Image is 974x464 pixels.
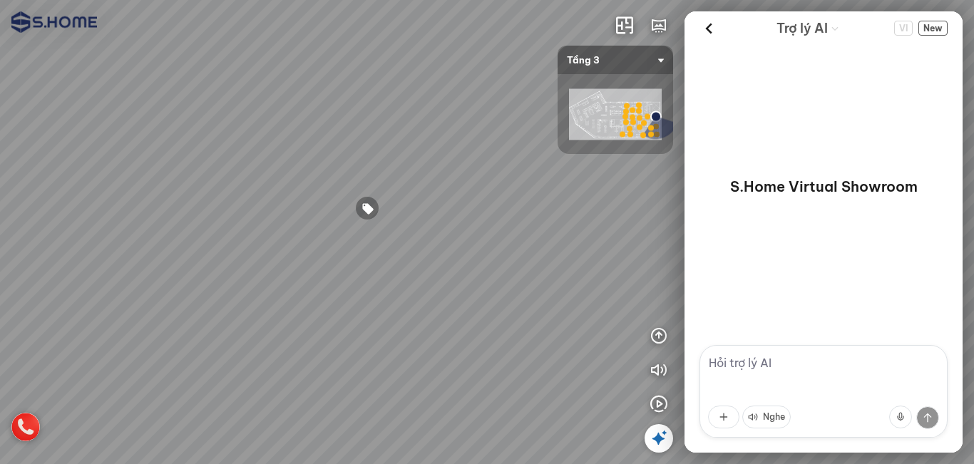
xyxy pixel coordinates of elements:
[742,406,791,428] button: Nghe
[11,11,97,33] img: logo
[918,21,948,36] span: New
[11,413,40,441] img: hotline_icon_VCHHFN9JCFPE.png
[730,177,918,197] p: S.Home Virtual Showroom
[567,46,664,74] span: Tầng 3
[776,17,839,39] div: AI Guide options
[776,19,828,38] span: Trợ lý AI
[894,21,913,36] span: VI
[894,21,913,36] button: Change language
[918,21,948,36] button: New Chat
[569,89,662,140] img: shome_ha_dong_l_EDTARCY6XNHH.png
